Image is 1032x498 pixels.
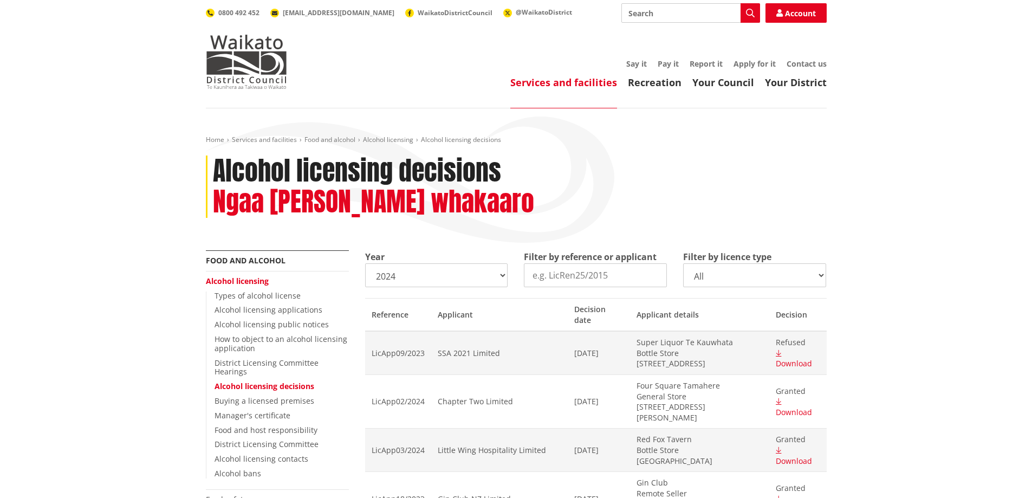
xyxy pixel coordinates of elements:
span: Bottle Store [637,445,763,456]
a: Say it [626,59,647,69]
input: Search input [621,3,760,23]
td: LicApp02/2024 [365,374,431,428]
th: Applicant [431,298,568,331]
span: Super Liquor Te Kauwhata [637,337,763,348]
label: Year [365,250,385,263]
a: Food and host responsibility [215,425,317,435]
th: Decision date [568,298,630,331]
a: WaikatoDistrictCouncil [405,8,492,17]
a: Alcohol licensing [363,135,413,144]
a: District Licensing Committee Hearings [215,358,319,377]
span: 0800 492 452 [218,8,259,17]
th: Reference [365,298,431,331]
a: Report it [690,59,723,69]
th: Applicant details [630,298,769,331]
span: Alcohol licensing decisions [421,135,501,144]
td: LicApp03/2024 [365,429,431,472]
nav: breadcrumb [206,135,827,145]
a: Services and facilities [232,135,297,144]
a: Your District [765,76,827,89]
span: Download [776,456,812,466]
span: Bottle Store [637,348,763,359]
a: Buying a licensed premises [215,396,314,406]
a: Contact us [787,59,827,69]
span: [STREET_ADDRESS] [637,358,763,369]
a: Home [206,135,224,144]
a: How to object to an alcohol licensing application [215,334,347,353]
a: [EMAIL_ADDRESS][DOMAIN_NAME] [270,8,394,17]
label: Filter by licence type [683,250,771,263]
td: [DATE] [568,331,630,374]
a: Food and alcohol [206,255,285,266]
th: Decision [769,298,826,331]
a: Apply for it [734,59,776,69]
h2: Ngaa [PERSON_NAME] whakaaro [213,186,534,218]
td: Little Wing Hospitality Limited [431,429,568,472]
td: LicApp09/2023 [365,331,431,374]
span: Download [776,407,812,417]
span: Granted [776,483,820,494]
a: Alcohol bans [215,468,261,478]
a: Account [765,3,827,23]
td: SSA 2021 Limited [431,331,568,374]
a: Download [776,445,812,466]
a: Download [776,396,812,417]
iframe: Messenger Launcher [982,452,1021,491]
td: [DATE] [568,374,630,428]
label: Filter by reference or applicant [524,250,657,263]
span: [EMAIL_ADDRESS][DOMAIN_NAME] [283,8,394,17]
a: Your Council [692,76,754,89]
a: Alcohol licensing contacts [215,454,308,464]
span: @WaikatoDistrict [516,8,572,17]
a: Food and alcohol [304,135,355,144]
span: Refused [776,337,820,348]
span: [STREET_ADDRESS][PERSON_NAME] [637,402,763,423]
img: Waikato District Council - Te Kaunihera aa Takiwaa o Waikato [206,35,287,89]
a: Alcohol licensing decisions [215,381,314,391]
a: Types of alcohol license [215,290,301,301]
a: 0800 492 452 [206,8,259,17]
a: Alcohol licensing public notices [215,319,329,329]
h1: Alcohol licensing decisions [213,156,501,187]
span: Red Fox Tavern [637,434,763,445]
input: e.g. LicRen25/2015 [524,263,667,287]
span: Download [776,358,812,368]
a: Recreation [628,76,681,89]
td: Chapter Two Limited [431,374,568,428]
a: Manager's certificate [215,410,290,421]
span: Granted [776,434,820,445]
span: Four Square Tamahere [637,380,763,391]
span: General Store [637,391,763,402]
span: [GEOGRAPHIC_DATA] [637,456,763,467]
a: Download [776,348,812,369]
span: WaikatoDistrictCouncil [418,8,492,17]
a: Services and facilities [510,76,617,89]
span: Granted [776,386,820,397]
span: Gin Club [637,477,763,488]
td: [DATE] [568,429,630,472]
a: Pay it [658,59,679,69]
a: Alcohol licensing [206,276,269,286]
a: @WaikatoDistrict [503,8,572,17]
a: Alcohol licensing applications [215,305,322,315]
a: District Licensing Committee [215,439,319,449]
